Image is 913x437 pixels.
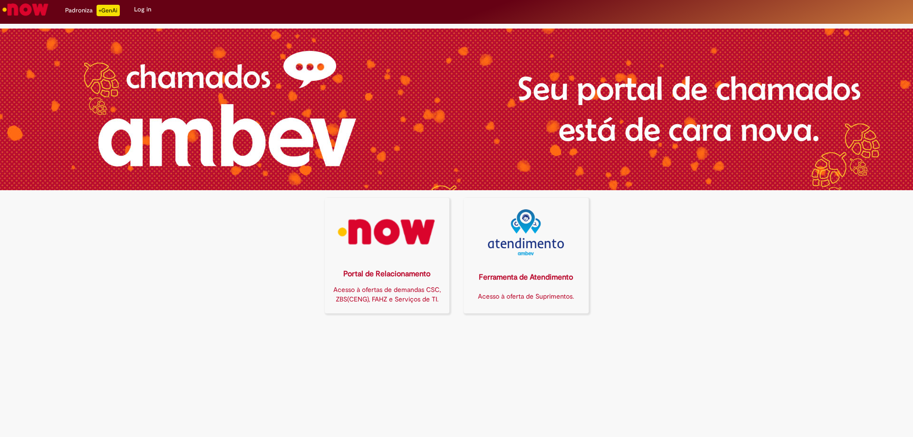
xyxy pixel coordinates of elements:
[330,209,443,255] img: logo_now.png
[330,285,444,304] div: Acesso à ofertas de demandas CSC, ZBS(CENG), FAHZ e Serviços de TI.
[469,272,583,283] div: Ferramenta de Atendimento
[325,198,450,313] a: Portal de Relacionamento Acesso à ofertas de demandas CSC, ZBS(CENG), FAHZ e Serviços de TI.
[330,269,444,280] div: Portal de Relacionamento
[65,5,120,16] div: Padroniza
[469,291,583,301] div: Acesso à oferta de Suprimentos.
[488,209,564,255] img: logo_atentdimento.png
[464,198,589,313] a: Ferramenta de Atendimento Acesso à oferta de Suprimentos.
[97,5,120,16] p: +GenAi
